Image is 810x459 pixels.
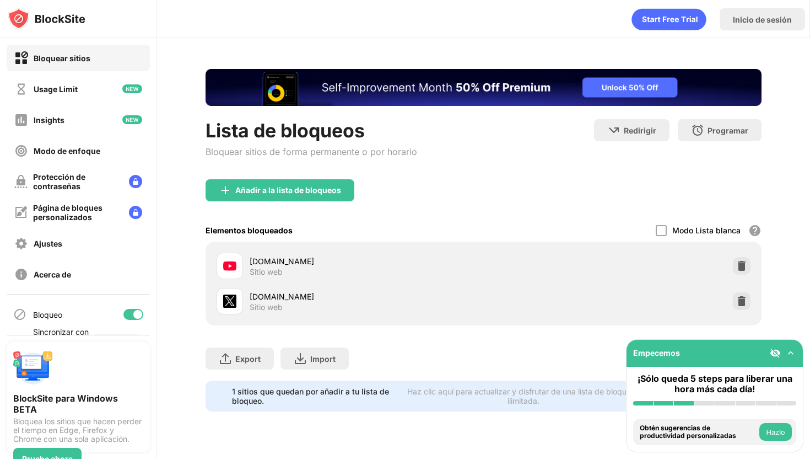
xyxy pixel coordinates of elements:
[14,113,28,127] img: insights-off.svg
[33,172,120,191] div: Protección de contraseñas
[206,69,762,106] iframe: Banner
[223,259,236,273] img: favicons
[34,54,90,63] div: Bloquear sitios
[33,327,89,355] div: Sincronizar con otros dispositivos
[759,423,792,441] button: Hazlo
[785,348,796,359] img: omni-setup-toggle.svg
[13,393,143,415] div: BlockSite para Windows BETA
[13,417,143,444] div: Bloquea los sitios que hacen perder el tiempo en Edge, Firefox y Chrome con una sola aplicación.
[633,348,680,357] div: Empecemos
[34,146,100,156] div: Modo de enfoque
[310,354,336,364] div: Import
[14,268,28,281] img: about-off.svg
[250,267,283,277] div: Sitio web
[640,424,757,440] div: Obtén sugerencias de productividad personalizadas
[733,15,792,24] div: Inicio de sesión
[407,387,640,405] div: Haz clic aquí para actualizar y disfrutar de una lista de bloqueos ilimitada.
[223,295,236,308] img: favicons
[14,206,28,219] img: customize-block-page-off.svg
[13,334,26,348] img: sync-icon.svg
[14,82,28,96] img: time-usage-off.svg
[232,387,400,405] div: 1 sitios que quedan por añadir a tu lista de bloqueo.
[770,348,781,359] img: eye-not-visible.svg
[129,175,142,188] img: lock-menu.svg
[13,308,26,321] img: blocking-icon.svg
[34,115,64,125] div: Insights
[34,84,78,94] div: Usage Limit
[250,255,483,267] div: [DOMAIN_NAME]
[672,226,741,235] div: Modo Lista blanca
[33,203,120,222] div: Página de bloques personalizados
[235,186,341,195] div: Añadir a la lista de bloqueos
[34,239,62,248] div: Ajustes
[250,302,283,312] div: Sitio web
[33,310,62,319] div: Bloqueo
[8,8,85,30] img: logo-blocksite.svg
[14,175,28,188] img: password-protection-off.svg
[14,144,28,158] img: focus-off.svg
[708,126,748,135] div: Programar
[129,206,142,219] img: lock-menu.svg
[235,354,261,364] div: Export
[206,146,417,157] div: Bloquear sitios de forma permanente o por horario
[624,126,656,135] div: Redirigir
[34,270,71,279] div: Acerca de
[13,349,53,388] img: push-desktop.svg
[206,226,293,235] div: Elementos bloqueados
[14,237,28,250] img: settings-off.svg
[122,115,142,124] img: new-icon.svg
[122,84,142,93] img: new-icon.svg
[14,51,28,65] img: block-on.svg
[631,8,706,30] div: animation
[250,291,483,302] div: [DOMAIN_NAME]
[633,373,796,394] div: ¡Sólo queda 5 steps para liberar una hora más cada día!
[206,119,417,142] div: Lista de bloqueos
